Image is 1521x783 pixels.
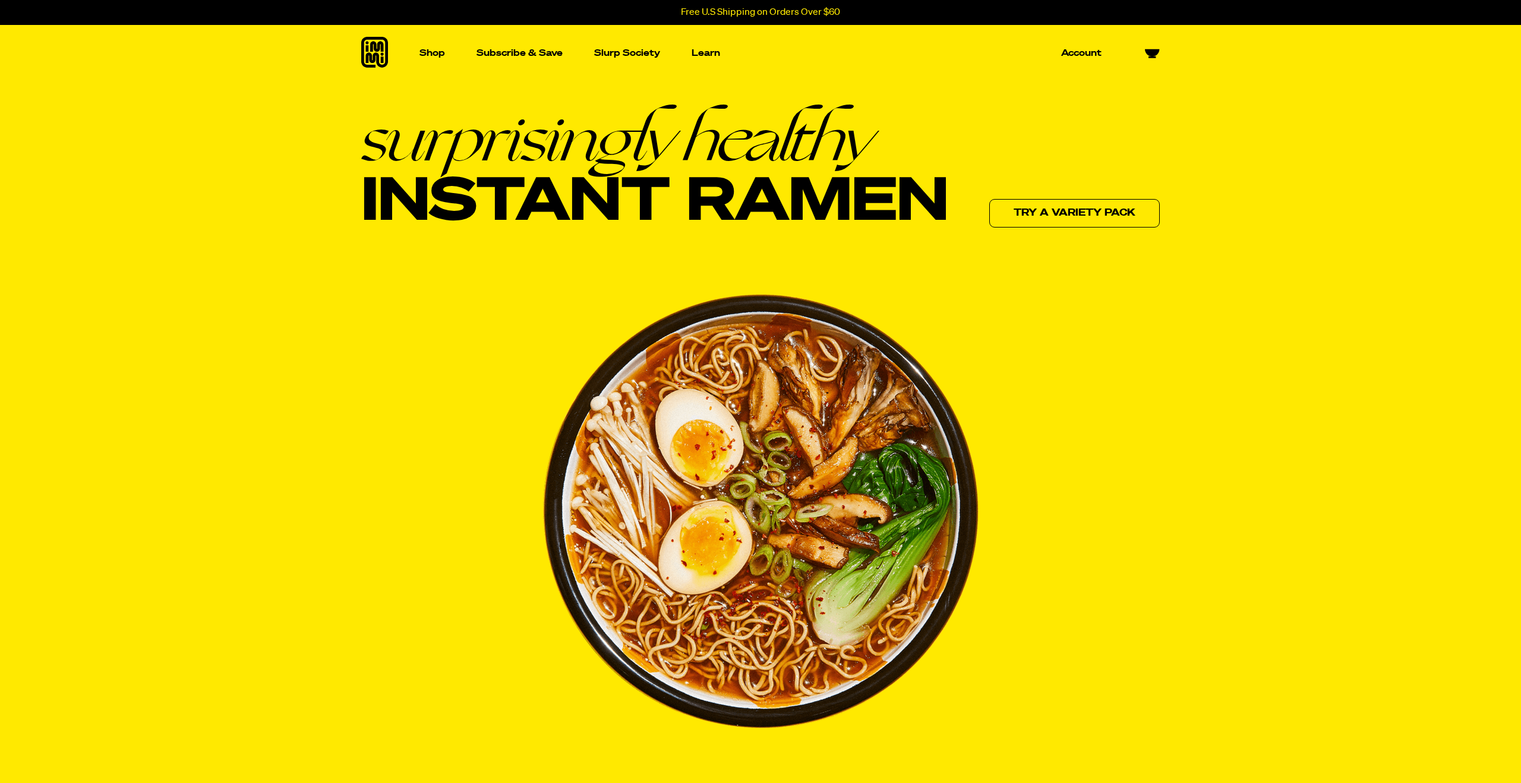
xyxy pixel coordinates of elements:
a: Shop [415,25,450,81]
a: Slurp Society [589,44,665,62]
p: Subscribe & Save [477,49,563,58]
h1: Instant Ramen [361,105,948,236]
p: Learn [692,49,720,58]
p: Free U.S Shipping on Orders Over $60 [681,7,840,18]
a: Try a variety pack [989,199,1160,228]
img: Ramen bowl [543,294,979,728]
p: Shop [419,49,445,58]
em: surprisingly healthy [361,105,948,171]
p: Slurp Society [594,49,660,58]
a: Learn [687,25,725,81]
a: Subscribe & Save [472,44,567,62]
a: Account [1056,44,1106,62]
p: Account [1061,49,1102,58]
nav: Main navigation [415,25,1106,81]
